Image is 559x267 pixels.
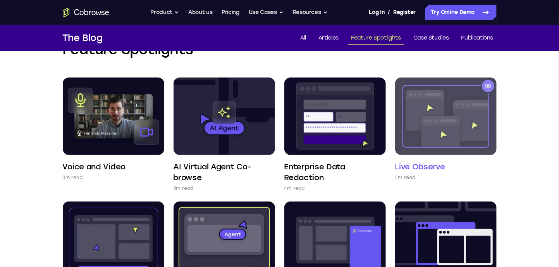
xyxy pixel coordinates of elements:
[151,5,179,20] button: Product
[63,78,164,155] img: Voice and Video
[63,174,83,181] p: 3m read
[410,32,452,45] a: Case Studies
[395,78,497,181] a: Live Observe 4m read
[393,5,416,20] a: Register
[284,184,305,192] p: 4m read
[174,184,194,192] p: 3m read
[188,5,212,20] a: About us
[297,32,309,45] a: All
[63,78,164,181] a: Voice and Video 3m read
[63,161,126,172] h4: Voice and Video
[395,174,416,181] p: 4m read
[174,78,275,192] a: AI Virtual Agent Co-browse 3m read
[458,32,497,45] a: Publications
[174,161,275,183] h4: AI Virtual Agent Co-browse
[395,161,445,172] h4: Live Observe
[315,32,342,45] a: Articles
[284,161,386,183] h4: Enterprise Data Redaction
[174,78,275,155] img: AI Virtual Agent Co-browse
[63,31,103,45] h1: The Blog
[284,78,386,155] img: Enterprise Data Redaction
[348,32,404,45] a: Feature Spotlights
[395,78,497,155] img: Live Observe
[63,8,109,17] a: Go to the home page
[293,5,328,20] button: Resources
[284,78,386,192] a: Enterprise Data Redaction 4m read
[369,5,385,20] a: Log In
[222,5,239,20] a: Pricing
[425,5,497,20] a: Try Online Demo
[249,5,284,20] button: Use Cases
[388,8,390,17] span: /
